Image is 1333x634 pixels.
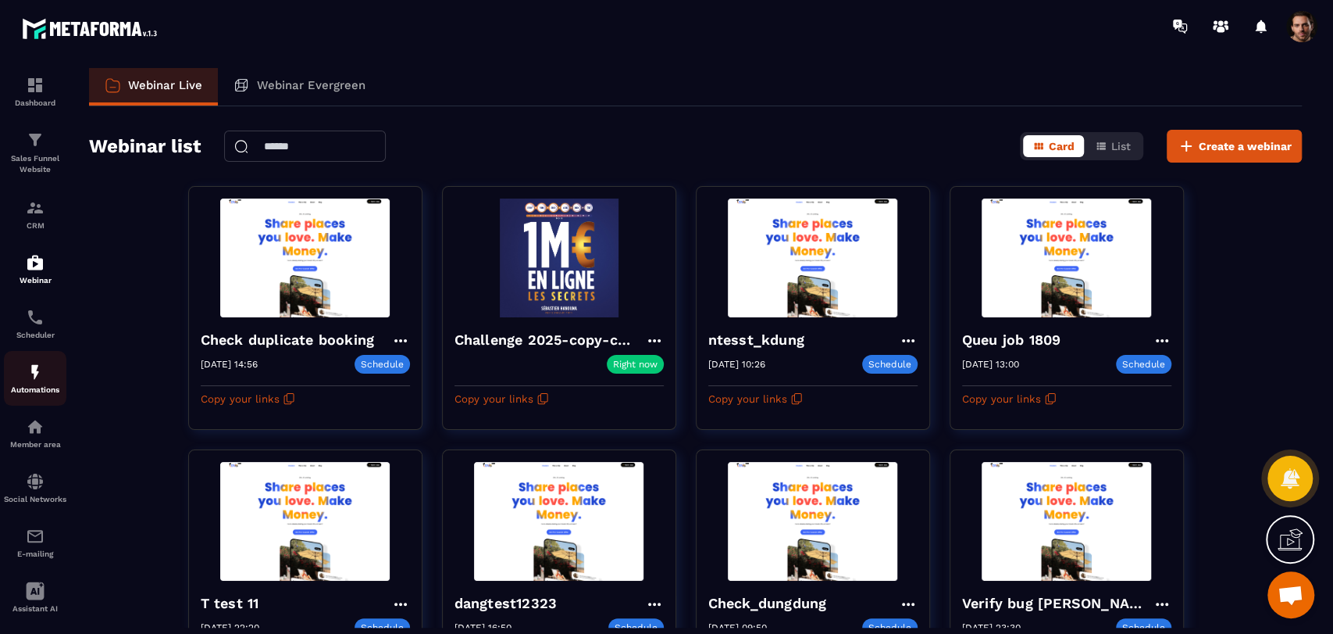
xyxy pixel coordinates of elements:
[454,593,565,614] h4: dangtest12323
[4,351,66,406] a: automationsautomationsAutomations
[454,329,645,351] h4: Challenge 2025-copy-copy
[4,570,66,625] a: Assistant AI
[4,276,66,285] p: Webinar
[355,355,410,374] p: Schedule
[22,14,162,43] img: logo
[708,359,765,370] p: [DATE] 10:26
[26,308,45,327] img: scheduler
[1085,135,1140,157] button: List
[4,495,66,503] p: Social Networks
[862,355,918,374] p: Schedule
[26,363,45,381] img: automations
[1116,355,1171,374] p: Schedule
[708,622,767,633] p: [DATE] 09:50
[4,221,66,230] p: CRM
[26,472,45,491] img: social-network
[1023,135,1084,157] button: Card
[1267,571,1314,618] div: Mở cuộc trò chuyện
[962,199,1171,317] img: webinar-background
[128,78,202,92] p: Webinar Live
[4,119,66,187] a: formationformationSales Funnel Website
[962,622,1021,633] p: [DATE] 23:30
[962,462,1171,581] img: webinar-background
[4,440,66,449] p: Member area
[4,296,66,351] a: schedulerschedulerScheduler
[708,386,803,411] button: Copy your links
[1167,130,1302,163] button: Create a webinar
[962,593,1153,614] h4: Verify bug [PERSON_NAME]
[201,593,267,614] h4: T test 11
[257,78,365,92] p: Webinar Evergreen
[4,242,66,296] a: automationsautomationsWebinar
[26,131,45,149] img: formation
[201,386,295,411] button: Copy your links
[708,593,835,614] h4: Check_dungdung
[201,199,410,317] img: webinar-background
[708,199,918,317] img: webinar-background
[4,604,66,613] p: Assistant AI
[26,417,45,436] img: automations
[4,64,66,119] a: formationformationDashboard
[4,406,66,460] a: automationsautomationsMember area
[201,329,383,351] h4: Check duplicate booking
[89,131,201,162] h2: Webinar list
[26,253,45,272] img: automations
[1111,140,1131,152] span: List
[4,153,66,175] p: Sales Funnel Website
[4,515,66,570] a: emailemailE-mailing
[4,187,66,242] a: formationformationCRM
[4,460,66,515] a: social-networksocial-networkSocial Networks
[962,359,1019,370] p: [DATE] 13:00
[26,527,45,546] img: email
[1049,140,1075,152] span: Card
[89,68,218,106] a: Webinar Live
[454,622,511,633] p: [DATE] 16:50
[454,199,664,317] img: webinar-background
[201,622,259,633] p: [DATE] 22:20
[4,550,66,558] p: E-mailing
[454,386,549,411] button: Copy your links
[26,76,45,95] img: formation
[201,462,410,581] img: webinar-background
[708,462,918,581] img: webinar-background
[454,462,664,581] img: webinar-background
[962,386,1057,411] button: Copy your links
[708,329,812,351] h4: ntesst_kdung
[201,359,258,370] p: [DATE] 14:56
[4,99,66,107] p: Dashboard
[613,359,658,370] p: Right now
[1199,138,1292,154] span: Create a webinar
[26,199,45,217] img: formation
[4,331,66,339] p: Scheduler
[962,329,1069,351] h4: Queu job 1809
[4,385,66,394] p: Automations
